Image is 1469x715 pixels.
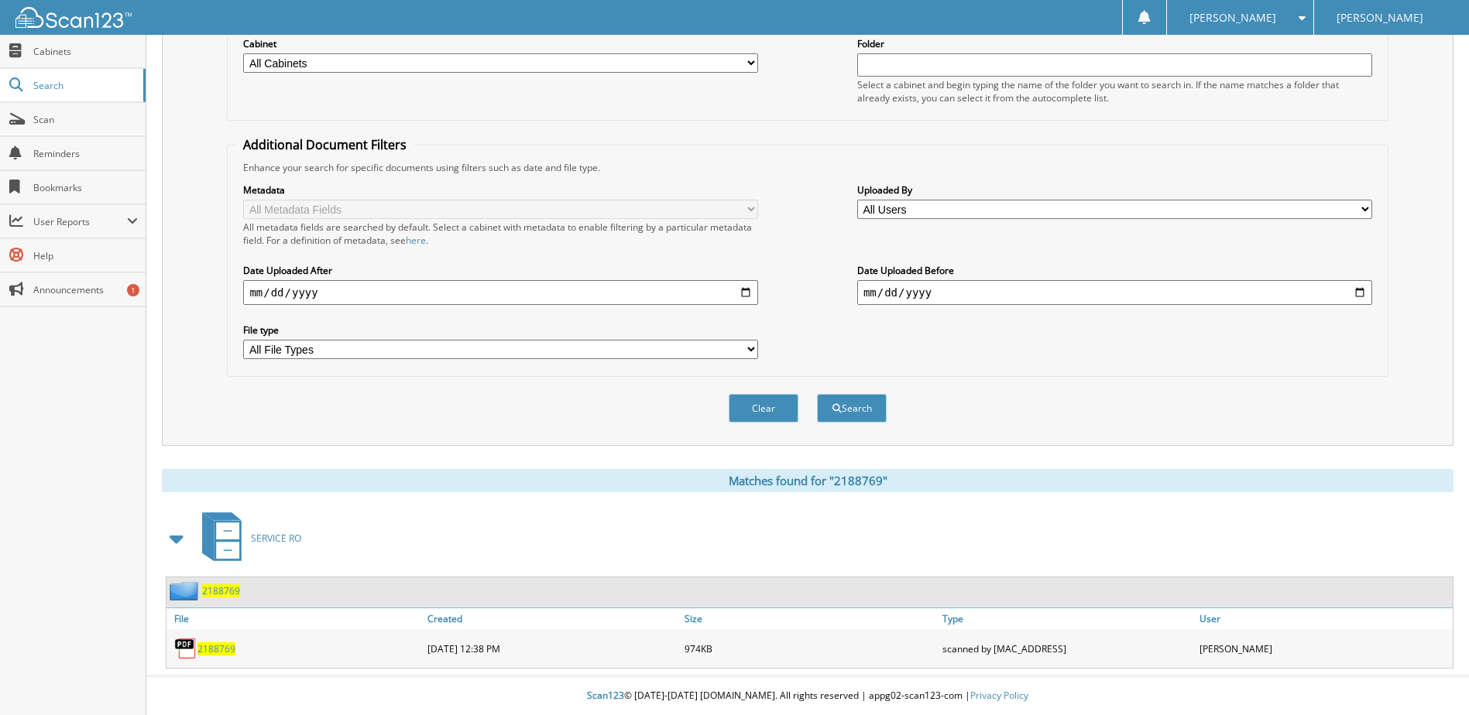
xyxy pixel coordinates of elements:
[33,181,138,194] span: Bookmarks
[1196,608,1453,629] a: User
[970,689,1028,702] a: Privacy Policy
[857,264,1372,277] label: Date Uploaded Before
[202,584,240,597] a: 2188769
[857,183,1372,197] label: Uploaded By
[1392,641,1469,715] iframe: Chat Widget
[243,323,758,337] label: File type
[729,394,798,422] button: Clear
[1189,13,1276,22] span: [PERSON_NAME]
[243,280,758,305] input: start
[33,79,136,92] span: Search
[939,633,1196,664] div: scanned by [MAC_ADDRESS]
[33,249,138,262] span: Help
[33,215,127,228] span: User Reports
[235,136,414,153] legend: Additional Document Filters
[127,284,139,296] div: 1
[857,78,1372,104] div: Select a cabinet and begin typing the name of the folder you want to search in. If the name match...
[33,113,138,126] span: Scan
[817,394,887,422] button: Search
[1337,13,1423,22] span: [PERSON_NAME]
[243,264,758,277] label: Date Uploaded After
[681,608,938,629] a: Size
[243,37,758,50] label: Cabinet
[424,633,681,664] div: [DATE] 12:38 PM
[162,469,1454,492] div: Matches found for "2188769"
[243,183,758,197] label: Metadata
[33,283,138,296] span: Announcements
[406,234,426,247] a: here
[243,221,758,247] div: All metadata fields are searched by default. Select a cabinet with metadata to enable filtering b...
[235,161,1379,174] div: Enhance your search for specific documents using filters such as date and file type.
[857,37,1372,50] label: Folder
[197,642,235,655] a: 2188769
[33,45,138,58] span: Cabinets
[1196,633,1453,664] div: [PERSON_NAME]
[33,147,138,160] span: Reminders
[681,633,938,664] div: 974KB
[424,608,681,629] a: Created
[857,280,1372,305] input: end
[174,637,197,660] img: PDF.png
[193,508,301,569] a: SERVICE RO
[15,7,132,28] img: scan123-logo-white.svg
[146,677,1469,715] div: © [DATE]-[DATE] [DOMAIN_NAME]. All rights reserved | appg02-scan123-com |
[939,608,1196,629] a: Type
[166,608,424,629] a: File
[251,532,301,545] span: SERVICE RO
[587,689,624,702] span: Scan123
[170,581,202,600] img: folder2.png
